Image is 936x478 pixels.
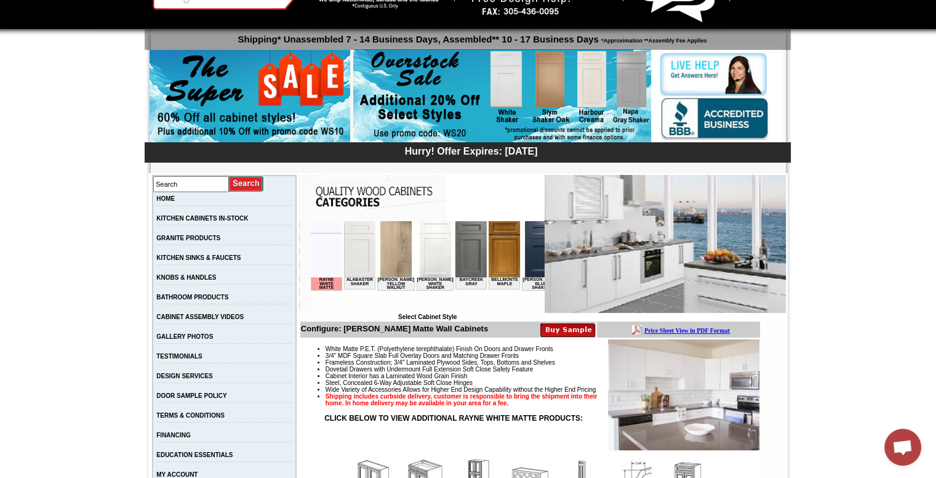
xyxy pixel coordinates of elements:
[326,379,473,386] span: Steel, Concealed 6-Way Adjustable Soft Close Hinges
[156,432,191,439] a: FINANCING
[156,353,202,360] a: TESTIMONIALS
[326,346,553,352] span: White Matte P.E.T. (Polyethylene terephthalate) Finish On Doors and Drawer Fronts
[608,339,759,450] img: Product Image
[398,314,457,320] b: Select Cabinet Style
[151,28,791,44] p: Shipping* Unassembled 7 - 14 Business Days, Assembled** 10 - 17 Business Days
[324,414,583,423] strong: CLICK BELOW TO VIEW ADDITIONAL RAYNE WHITE MATTE PRODUCTS:
[545,175,786,313] img: Rayne White Matte
[156,195,175,202] a: HOME
[156,392,226,399] a: DOOR SAMPLE POLICY
[156,274,216,281] a: KNOBS & HANDLES
[14,2,100,12] a: Price Sheet View in PDF Format
[156,254,241,261] a: KITCHEN SINKS & FAUCETS
[311,221,545,314] iframe: Browser incompatible
[211,56,249,70] td: [PERSON_NAME] Blue Shaker
[301,324,488,333] b: Configure: [PERSON_NAME] Matte Wall Cabinets
[2,3,12,13] img: pdf.png
[151,144,791,157] div: Hurry! Offer Expires: [DATE]
[156,373,213,379] a: DESIGN SERVICES
[156,412,225,419] a: TERMS & CONDITIONS
[156,452,233,458] a: EDUCATION ESSENTIALS
[156,294,228,301] a: BATHROOM PRODUCTS
[599,34,707,44] span: *Approximation **Assembly Fee Applies
[156,471,198,478] a: MY ACCOUNT
[156,215,248,222] a: KITCHEN CABINETS IN-STOCK
[156,333,213,340] a: GALLERY PHOTOS
[14,5,100,12] b: Price Sheet View in PDF Format
[326,359,555,366] span: Frameless Construction; 3/4" Laminated Plywood Sides, Tops, Bottoms and Shelves
[326,352,519,359] span: 3/4" MDF Square Slab Full Overlay Doors and Matching Drawer Fronts
[884,429,921,466] a: Open chat
[326,366,533,373] span: Dovetail Drawers with Undermount Full Extension Soft Close Safety Feature
[156,314,244,320] a: CABINET ASSEMBLY VIDEOS
[156,235,220,241] a: GRANITE PRODUCTS
[229,176,264,192] input: Submit
[326,373,468,379] span: Cabinet Interior has a Laminated Wood Grain Finish
[326,386,596,393] span: Wide Variety of Accessories Allows for Higher End Design Capability without the Higher End Pricing
[326,393,598,407] strong: Shipping includes curbside delivery, customer is responsible to bring the shipment into their hom...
